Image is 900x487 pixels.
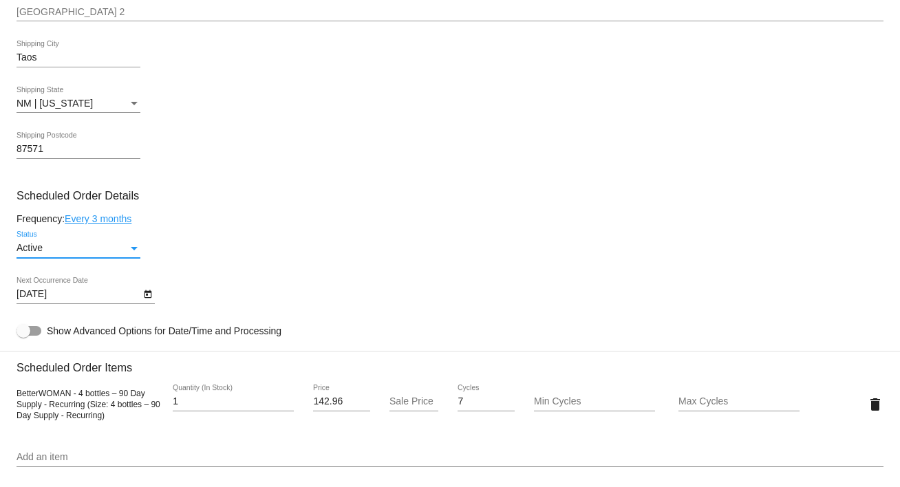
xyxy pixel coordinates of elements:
span: BetterWOMAN - 4 bottles – 90 Day Supply - Recurring (Size: 4 bottles – 90 Day Supply - Recurring) [17,389,160,420]
h3: Scheduled Order Details [17,189,883,202]
a: Every 3 months [65,213,131,224]
input: Sale Price [389,396,438,407]
div: Frequency: [17,213,883,224]
input: Shipping Street 2 [17,7,883,18]
mat-select: Shipping State [17,98,140,109]
input: Shipping City [17,52,140,63]
span: Active [17,242,43,253]
button: Open calendar [140,286,155,301]
input: Price [313,396,369,407]
span: Show Advanced Options for Date/Time and Processing [47,324,281,338]
input: Max Cycles [678,396,800,407]
input: Add an item [17,452,883,463]
mat-icon: delete [867,396,883,413]
mat-select: Status [17,243,140,254]
input: Cycles [458,396,514,407]
input: Next Occurrence Date [17,289,140,300]
input: Shipping Postcode [17,144,140,155]
h3: Scheduled Order Items [17,351,883,374]
input: Quantity (In Stock) [173,396,294,407]
span: NM | [US_STATE] [17,98,93,109]
input: Min Cycles [534,396,655,407]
